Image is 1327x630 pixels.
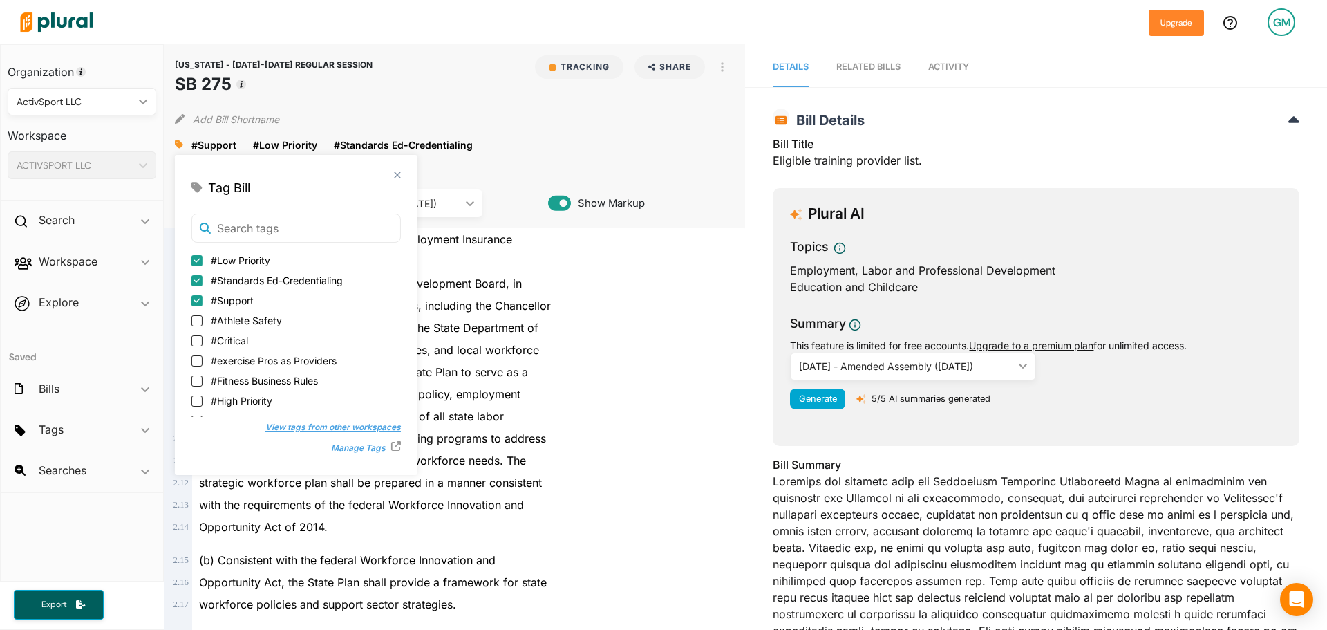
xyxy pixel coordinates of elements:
button: Manage Tags [317,438,391,458]
span: with the requirements of the federal Workforce Innovation and [199,498,524,512]
h3: Summary [790,315,846,333]
span: 2 . 15 [173,555,189,565]
input: #Support [191,295,203,306]
h3: Bill Summary [773,456,1299,473]
button: Share [629,55,711,79]
h2: Explore [39,295,79,310]
input: #Athlete Safety [191,315,203,326]
a: Activity [928,48,969,87]
h3: Plural AI [808,205,865,223]
span: 2 . 14 [173,522,189,532]
div: ACTIVSPORT LLC [17,158,133,173]
span: #Standards Ed-Credentialing [334,139,473,151]
span: Activity [928,62,969,72]
button: Tracking [535,55,623,79]
span: 2 . 12 [173,478,189,488]
h3: Bill Title [773,136,1299,152]
span: 2 . 11 [173,456,189,465]
input: #Integration into healthcare [191,416,203,427]
a: #Low Priority [253,138,317,152]
a: Details [773,48,809,87]
button: Share [634,55,706,79]
div: ActivSport LLC [17,95,133,109]
div: Education and Childcare [790,279,1282,295]
input: Search tags [191,214,401,243]
span: Tag Bill [208,178,250,197]
span: strategic workforce plan shall be prepared in a manner consistent [199,476,542,490]
span: Export [32,599,76,611]
span: (b) Consistent with the federal Workforce Innovation and [199,553,496,567]
button: Export [14,590,104,620]
span: Opportunity Act of 2014. [199,520,328,534]
h2: Workspace [39,254,97,269]
p: 5/5 AI summaries generated [872,392,990,405]
input: #Critical [191,335,203,346]
button: Add Bill Shortname [193,108,279,130]
div: [DATE] - Amended Assembly ([DATE]) [799,359,1013,373]
input: #High Priority [191,396,203,407]
a: GM [1257,3,1306,41]
span: Show Markup [571,196,645,211]
h1: SB 275 [175,72,373,97]
input: #exercise Pros as Providers [191,355,203,367]
span: Bill Details [789,112,865,129]
span: 2 . 10 [173,434,189,443]
a: #Standards Ed-Credentialing [334,138,473,152]
button: View tags from other workspaces [252,417,401,438]
span: Generate [799,393,837,404]
h3: Organization [8,52,156,82]
button: Generate [790,389,845,409]
span: #Support [211,293,254,308]
span: workforce policies and support sector strategies. [199,597,456,611]
div: Tooltip anchor [75,66,87,78]
a: RELATED BILLS [836,48,901,87]
span: #Low Priority [253,139,317,151]
h2: Search [39,212,75,228]
div: GM [1268,8,1295,36]
h2: Searches [39,463,86,478]
span: #Critical [211,333,248,348]
a: Upgrade to a premium plan [969,340,1093,351]
div: Add tags [175,134,183,155]
span: 2 . 13 [173,500,189,510]
div: Open Intercom Messenger [1280,583,1313,616]
div: This feature is limited for free accounts. for unlimited access. [790,338,1282,353]
h3: Workspace [8,115,156,146]
button: Upgrade [1149,10,1204,36]
span: #Standards Ed-Credentialing [211,273,343,288]
a: Upgrade [1149,15,1204,30]
h2: Tags [39,422,64,437]
span: 2 . 16 [173,577,189,587]
div: Eligible training provider list. [773,136,1299,177]
span: Opportunity Act, the State Plan shall provide a framework for state [199,575,547,589]
span: [US_STATE] - [DATE]-[DATE] REGULAR SESSION [175,59,373,70]
span: #Support [191,139,236,151]
span: #Low Priority [211,253,270,268]
h3: Topics [790,238,828,256]
div: Employment, Labor and Professional Development [790,262,1282,279]
span: 2 . 17 [173,600,189,609]
input: #Fitness Business Rules [191,376,203,387]
div: Tooltip anchor [235,78,247,91]
span: #exercise Pros as Providers [211,353,337,368]
span: #Athlete Safety [211,313,282,328]
span: #Fitness Business Rules [211,373,318,388]
span: #High Priority [211,393,272,408]
input: #Standards Ed-Credentialing [191,275,203,286]
span: Details [773,62,809,72]
h2: Bills [39,381,59,396]
div: RELATED BILLS [836,60,901,73]
h4: Saved [1,333,163,367]
span: #Integration into healthcare [211,414,336,428]
a: #Support [191,138,236,152]
input: #Low Priority [191,255,203,266]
